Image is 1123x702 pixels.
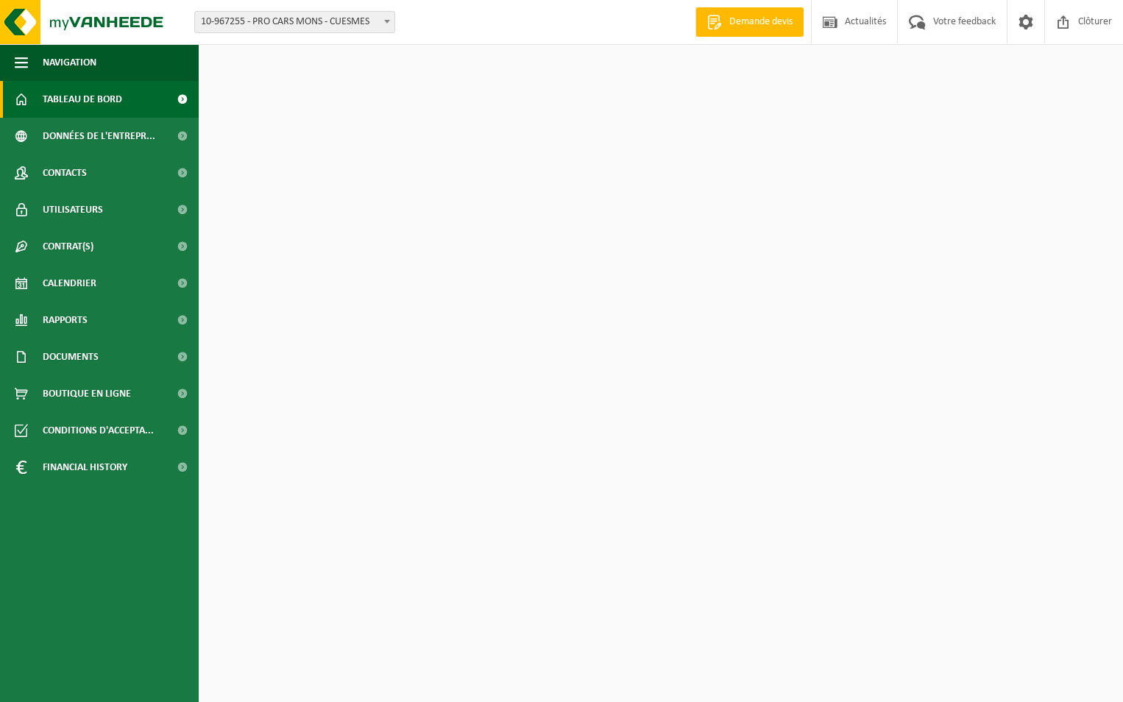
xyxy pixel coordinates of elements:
[195,12,394,32] span: 10-967255 - PRO CARS MONS - CUESMES
[43,118,155,155] span: Données de l'entrepr...
[43,265,96,302] span: Calendrier
[43,191,103,228] span: Utilisateurs
[43,302,88,338] span: Rapports
[43,155,87,191] span: Contacts
[43,228,93,265] span: Contrat(s)
[695,7,804,37] a: Demande devis
[43,338,99,375] span: Documents
[194,11,395,33] span: 10-967255 - PRO CARS MONS - CUESMES
[726,15,796,29] span: Demande devis
[43,81,122,118] span: Tableau de bord
[43,44,96,81] span: Navigation
[43,412,154,449] span: Conditions d'accepta...
[43,449,127,486] span: Financial History
[43,375,131,412] span: Boutique en ligne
